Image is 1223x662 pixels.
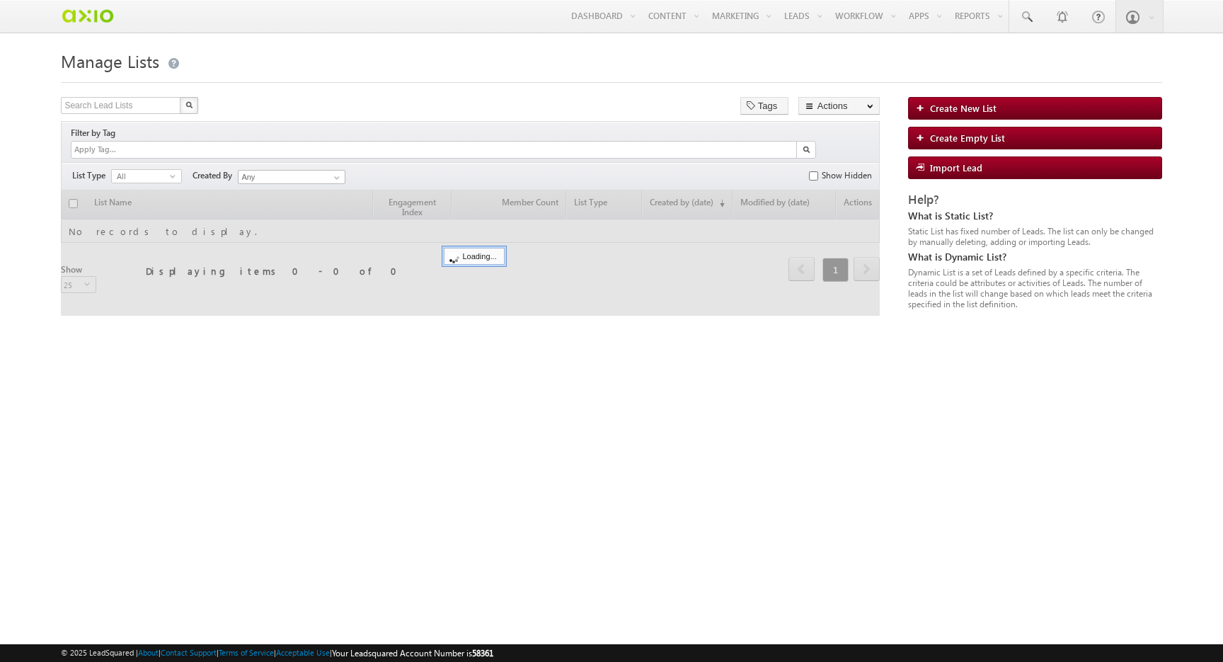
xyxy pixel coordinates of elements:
span: List Type [72,169,111,182]
label: Show Hidden [822,169,872,182]
button: Actions [798,97,880,115]
div: Loading... [444,248,504,265]
div: Help? [908,193,1162,206]
span: Created By [193,169,238,182]
a: About [138,648,159,657]
input: Apply Tag... [73,144,157,156]
img: add_icon.png [916,133,930,142]
div: Static List has fixed number of Leads. The list can only be changed by manually deleting, adding ... [908,226,1162,247]
img: Search [185,101,193,108]
img: add_icon.png [916,103,930,112]
img: import_icon.png [916,163,930,171]
button: Tags [740,97,788,115]
span: © 2025 LeadSquared | | | | | [61,646,493,660]
div: What is Dynamic List? [908,251,1162,263]
a: Show All Items [326,171,344,185]
a: Import Lead [908,156,1162,179]
a: Acceptable Use [276,648,330,657]
a: Contact Support [161,648,217,657]
span: Create New List [930,102,997,114]
span: Import Lead [930,161,982,173]
div: Filter by Tag [71,125,120,141]
div: What is Static List? [908,210,1162,222]
a: Terms of Service [219,648,274,657]
img: Search [803,146,810,153]
img: Custom Logo [61,4,114,28]
span: select [170,173,181,179]
span: All [112,170,170,183]
span: Create Empty List [930,132,1005,144]
span: Manage Lists [61,50,159,72]
span: 58361 [472,648,493,658]
div: Dynamic List is a set of Leads defined by a specific criteria. The criteria could be attributes o... [908,267,1162,309]
input: Type to Search [238,170,345,184]
span: Your Leadsquared Account Number is [332,648,493,658]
